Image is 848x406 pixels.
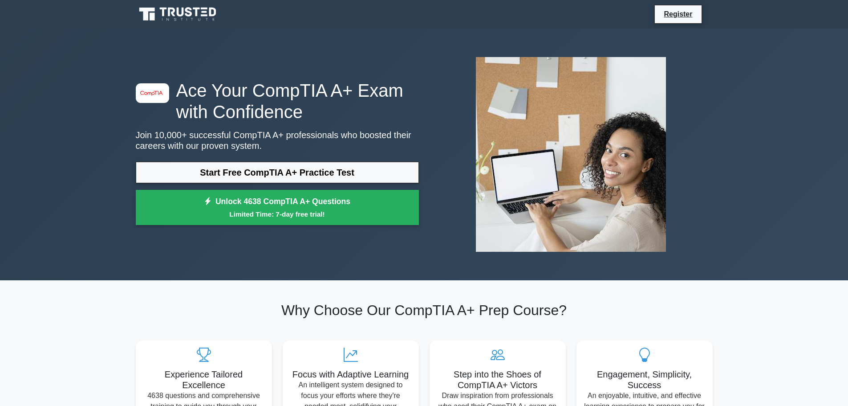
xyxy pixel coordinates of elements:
[658,8,698,20] a: Register
[147,209,408,219] small: Limited Time: 7-day free trial!
[143,369,265,390] h5: Experience Tailored Excellence
[136,190,419,226] a: Unlock 4638 CompTIA A+ QuestionsLimited Time: 7-day free trial!
[437,369,559,390] h5: Step into the Shoes of CompTIA A+ Victors
[136,162,419,183] a: Start Free CompTIA A+ Practice Test
[136,80,419,123] h1: Ace Your CompTIA A+ Exam with Confidence
[136,130,419,151] p: Join 10,000+ successful CompTIA A+ professionals who boosted their careers with our proven system.
[584,369,706,390] h5: Engagement, Simplicity, Success
[136,302,713,319] h2: Why Choose Our CompTIA A+ Prep Course?
[290,369,412,380] h5: Focus with Adaptive Learning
